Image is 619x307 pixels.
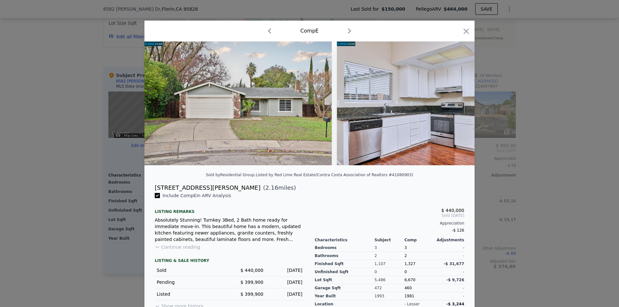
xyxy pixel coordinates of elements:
span: 6,670 [404,278,415,282]
div: Unfinished Sqft [315,268,375,276]
div: Comp [404,237,434,243]
span: Sold [DATE] [315,213,464,218]
div: - [434,284,464,292]
div: [STREET_ADDRESS][PERSON_NAME] [155,183,260,192]
div: 3 [375,244,405,252]
span: ( miles) [260,183,296,192]
div: Comp E [300,27,319,35]
div: - [434,244,464,252]
img: Property Img [337,42,525,165]
div: Subject [375,237,405,243]
div: Garage Sqft [315,284,375,292]
div: 1,107 [375,260,405,268]
div: - [434,292,464,300]
img: Property Img [144,42,332,165]
div: 5,486 [375,276,405,284]
div: Finished Sqft [315,260,375,268]
div: Listing remarks [155,204,304,214]
div: 1981 [404,292,434,300]
div: Bathrooms [315,252,375,260]
span: -$ 31,677 [444,262,464,266]
div: Lot Sqft [315,276,375,284]
div: Sold [157,267,224,273]
div: 0 [375,268,405,276]
span: 460 [404,286,412,290]
div: Listed by Red Lime Real Estate (Contra Costa Association of Realtors #41080903) [256,173,413,177]
div: 472 [375,284,405,292]
div: Characteristics [315,237,375,243]
div: - [434,252,464,260]
span: $ 440,000 [241,268,263,273]
div: [DATE] [269,291,302,297]
span: Include Comp E in ARV Analysis [160,193,234,198]
span: $ 440,000 [441,208,464,213]
div: Year Built [315,292,375,300]
div: Absolutely Stunning! Turnkey 3Bed, 2 Bath home ready for immediate move-in. This beautiful home h... [155,217,304,243]
span: 3 [404,245,407,250]
div: 2 [404,252,434,260]
div: Adjustments [434,237,464,243]
div: 1993 [375,292,405,300]
span: 1,327 [404,262,415,266]
button: Continue reading [155,244,200,250]
div: Pending [157,279,224,285]
div: Listed [157,291,224,297]
span: $ 399,900 [241,280,263,285]
div: Bedrooms [315,244,375,252]
div: Sold by Residential Group . [206,173,256,177]
div: 2 [375,252,405,260]
span: -$ 126 [452,228,464,233]
span: $ 399,900 [241,292,263,297]
div: - [434,268,464,276]
div: LISTING & SALE HISTORY [155,258,304,264]
span: 2.16 [265,184,278,191]
span: -$ 9,726 [447,278,464,282]
span: 0 [404,270,407,274]
span: -$ 3,244 [447,302,464,306]
div: [DATE] [269,279,302,285]
div: - lesser [404,302,419,307]
div: Appreciation [315,221,464,226]
div: [DATE] [269,267,302,273]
